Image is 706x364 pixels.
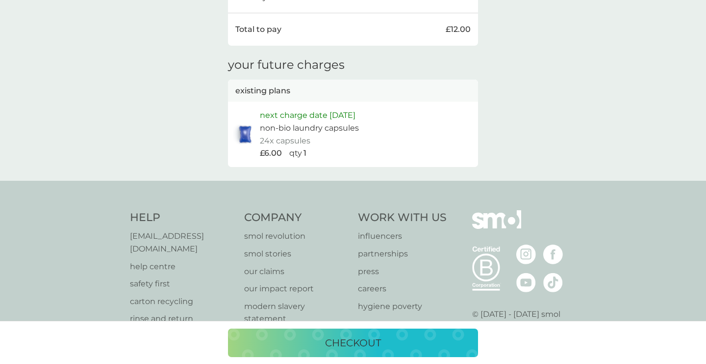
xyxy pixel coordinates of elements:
[244,265,349,278] a: our claims
[244,300,349,325] a: modern slavery statement
[260,109,355,122] p: next charge date [DATE]
[130,210,234,225] h4: Help
[228,58,345,72] h3: your future charges
[358,248,447,260] a: partnerships
[543,273,563,292] img: visit the smol Tiktok page
[244,248,349,260] a: smol stories
[235,84,290,97] p: existing plans
[543,245,563,264] img: visit the smol Facebook page
[516,273,536,292] img: visit the smol Youtube page
[472,308,577,333] p: © [DATE] - [DATE] smol limited
[358,210,447,225] h4: Work With Us
[130,278,234,290] a: safety first
[472,210,521,244] img: smol
[516,245,536,264] img: visit the smol Instagram page
[235,23,281,36] p: Total to pay
[358,300,447,313] a: hygiene poverty
[244,230,349,243] a: smol revolution
[130,230,234,255] a: [EMAIL_ADDRESS][DOMAIN_NAME]
[130,295,234,308] a: carton recycling
[260,122,359,135] p: non-bio laundry capsules
[446,23,471,36] p: £12.00
[303,147,306,160] p: 1
[325,335,381,351] p: checkout
[244,282,349,295] a: our impact report
[358,282,447,295] a: careers
[358,265,447,278] a: press
[130,312,234,325] a: rinse and return
[130,260,234,273] a: help centre
[289,147,302,160] p: qty
[228,329,478,357] button: checkout
[358,230,447,243] a: influencers
[260,135,310,147] p: 24x capsules
[260,147,282,160] p: £6.00
[244,210,349,225] h4: Company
